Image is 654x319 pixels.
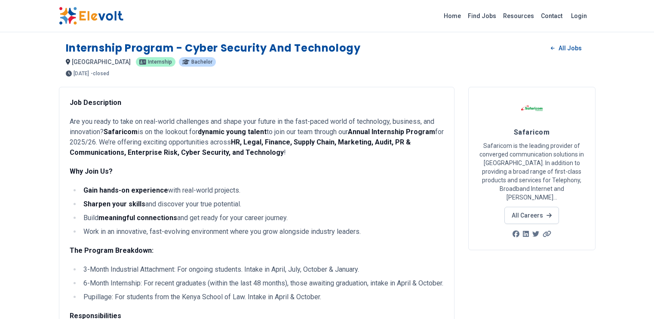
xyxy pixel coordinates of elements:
strong: Safaricom [104,128,138,136]
h1: Internship Program - Cyber Security and Technology [66,41,361,55]
p: Safaricom is the leading provider of converged communication solutions in [GEOGRAPHIC_DATA]. In a... [479,141,585,202]
strong: HR, Legal, Finance, Supply Chain, Marketing, Audit, PR & Communications, Enterprise Risk, Cyber S... [70,138,411,156]
strong: Annual Internship Program [348,128,435,136]
strong: The Program Breakdown: [70,246,154,255]
p: Are you ready to take on real-world challenges and shape your future in the fast-paced world of t... [70,117,444,158]
a: Contact [537,9,566,23]
li: Pupillage: For students from the Kenya School of Law. Intake in April & October. [81,292,444,302]
strong: meaningful connections [98,214,177,222]
span: [DATE] [74,71,89,76]
img: Safaricom [521,98,543,119]
p: - closed [91,71,109,76]
span: internship [148,59,172,64]
strong: Gain hands-on experience [83,186,168,194]
a: Resources [500,9,537,23]
span: [GEOGRAPHIC_DATA] [72,58,131,65]
strong: Sharpen your skills [83,200,145,208]
a: All Careers [504,207,559,224]
a: All Jobs [544,42,588,55]
li: with real-world projects. [81,185,444,196]
li: Build and get ready for your career journey. [81,213,444,223]
strong: dynamic young talent [198,128,267,136]
img: Elevolt [59,7,123,25]
span: Bachelor [191,59,212,64]
li: 6-Month Internship: For recent graduates (within the last 48 months), those awaiting graduation, ... [81,278,444,288]
li: Work in an innovative, fast-evolving environment where you grow alongside industry leaders. [81,227,444,237]
strong: Why Join Us? [70,167,113,175]
span: Safaricom [514,128,550,136]
a: Find Jobs [464,9,500,23]
strong: Job Description [70,98,121,107]
li: 3-Month Industrial Attachment: For ongoing students. Intake in April, July, October & January. [81,264,444,275]
a: Home [440,9,464,23]
li: and discover your true potential. [81,199,444,209]
a: Login [566,7,592,25]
